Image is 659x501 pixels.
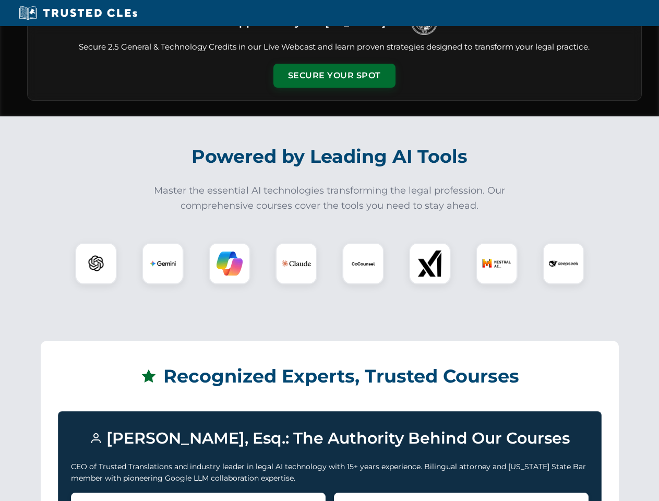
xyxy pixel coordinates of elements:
[409,243,451,284] div: xAI
[282,249,311,278] img: Claude Logo
[150,250,176,277] img: Gemini Logo
[147,183,512,213] p: Master the essential AI technologies transforming the legal profession. Our comprehensive courses...
[273,64,396,88] button: Secure Your Spot
[71,424,589,452] h3: [PERSON_NAME], Esq.: The Authority Behind Our Courses
[350,250,376,277] img: CoCounsel Logo
[142,243,184,284] div: Gemini
[549,249,578,278] img: DeepSeek Logo
[209,243,250,284] div: Copilot
[217,250,243,277] img: Copilot Logo
[16,5,140,21] img: Trusted CLEs
[482,249,511,278] img: Mistral AI Logo
[40,41,629,53] p: Secure 2.5 General & Technology Credits in our Live Webcast and learn proven strategies designed ...
[81,248,111,279] img: ChatGPT Logo
[71,461,589,484] p: CEO of Trusted Translations and industry leader in legal AI technology with 15+ years experience....
[417,250,443,277] img: xAI Logo
[41,138,619,175] h2: Powered by Leading AI Tools
[75,243,117,284] div: ChatGPT
[275,243,317,284] div: Claude
[543,243,584,284] div: DeepSeek
[476,243,518,284] div: Mistral AI
[58,358,602,395] h2: Recognized Experts, Trusted Courses
[342,243,384,284] div: CoCounsel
